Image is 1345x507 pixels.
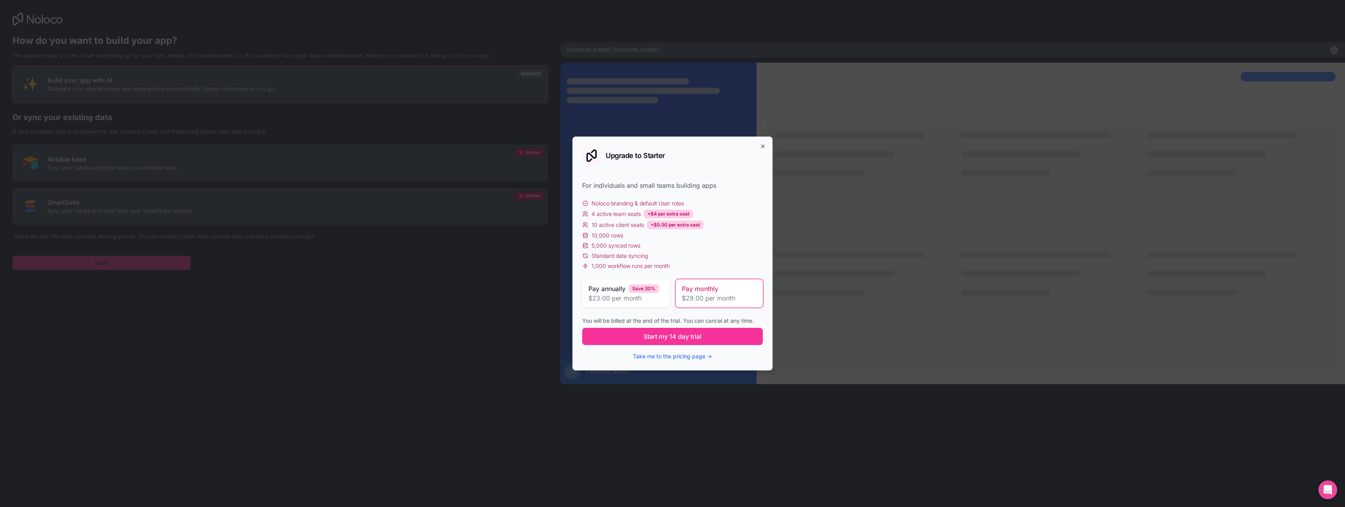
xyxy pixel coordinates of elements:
[760,143,766,149] button: Close
[647,221,703,229] div: +$0.50 per extra seat
[592,262,670,270] span: 1,000 workflow runs per month
[644,332,701,341] span: Start my 14 day trial
[644,210,693,218] div: +$4 per extra seat
[582,181,763,190] div: For individuals and small teams building apps
[592,221,644,229] span: 10 active client seats
[606,152,665,159] h2: Upgrade to Starter
[588,293,663,303] span: $23.00 per month
[582,317,763,325] div: You will be billed at the end of the trial. You can cancel at any time.
[588,284,626,293] span: Pay annually
[682,284,718,293] span: Pay monthly
[582,328,763,345] button: Start my 14 day trial
[592,252,648,260] span: Standard data syncing
[633,352,712,360] button: Take me to the pricing page →
[629,284,659,293] div: Save 20%
[592,242,640,250] span: 5,000 synced rows
[592,232,623,239] span: 10,000 rows
[592,200,684,207] span: Noloco branding & default User roles
[592,210,641,218] span: 4 active team seats
[682,293,757,303] span: $29.00 per month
